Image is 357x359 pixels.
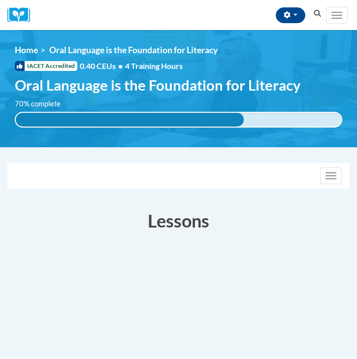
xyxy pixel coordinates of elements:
a: Cox Campus [7,7,37,23]
button: Search [310,8,325,20]
a: Home [15,45,38,55]
label: 70% complete [15,98,71,109]
span: IACET Accredited [15,61,77,71]
span: • [118,61,123,70]
span: 0.40 CEUs [80,61,125,71]
span: Oral Language is the Foundation for Literacy [49,45,218,55]
h3: Lessons [7,208,350,233]
img: Logo brand [7,7,37,23]
div: 70% complete [16,113,244,127]
span: 4 Training Hours [125,61,183,70]
button: Account Settings [276,7,305,23]
span: Oral Language is the Foundation for Literacy [15,76,301,94]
